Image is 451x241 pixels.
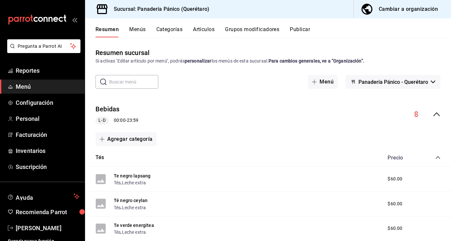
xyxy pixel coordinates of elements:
span: Reportes [16,66,79,75]
button: collapse-category-row [435,155,441,160]
span: $60.00 [388,176,402,182]
span: Suscripción [16,162,79,171]
button: Resumen [95,26,119,37]
span: Facturación [16,130,79,139]
div: Si activas ‘Editar artículo por menú’, podrás los menús de esta sucursal. [95,58,441,65]
button: Tés [114,204,121,211]
div: Precio [381,155,423,161]
span: Ayuda [16,193,71,200]
span: Panadería Pánico - Querétaro [358,79,428,85]
button: Grupos modificadores [225,26,279,37]
button: Tés [95,154,104,161]
button: Té negro ceylan [114,197,147,204]
button: Categorías [156,26,183,37]
button: Te negro lapsang [114,173,150,179]
a: Pregunta a Parrot AI [5,47,80,54]
span: $60.00 [388,200,402,207]
button: Publicar [290,26,310,37]
div: 00:00 - 23:59 [95,117,138,124]
h3: Sucursal: Panadería Pánico (Querétaro) [109,5,209,13]
span: Recomienda Parrot [16,208,79,216]
div: navigation tabs [95,26,451,37]
input: Buscar menú [109,75,158,88]
button: Agregar categoría [95,132,157,146]
button: Menús [129,26,146,37]
button: Artículos [193,26,215,37]
div: , [114,229,154,235]
span: Configuración [16,98,79,107]
div: , [114,179,150,186]
div: , [114,204,147,211]
button: Leche extra [122,179,146,186]
div: Resumen sucursal [95,48,149,58]
button: Leche extra [122,204,146,211]
span: [PERSON_NAME] [16,224,79,232]
span: Menú [16,82,79,91]
span: L-D [96,117,108,124]
div: Cambiar a organización [379,5,438,14]
div: collapse-menu-row [85,99,451,130]
button: Bebidas [95,104,120,114]
span: $60.00 [388,225,402,232]
span: Pregunta a Parrot AI [18,43,70,50]
button: Tés [114,179,121,186]
button: Leche extra [122,229,146,235]
strong: Para cambios generales, ve a “Organización”. [269,58,364,64]
button: Panadería Pánico - Querétaro [345,75,441,89]
button: Te verde energitea [114,222,154,229]
span: Inventarios [16,146,79,155]
button: Menú [308,75,338,89]
strong: personalizar [185,58,212,64]
span: Personal [16,114,79,123]
button: Tés [114,229,121,235]
button: Pregunta a Parrot AI [7,39,80,53]
button: open_drawer_menu [72,17,77,22]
